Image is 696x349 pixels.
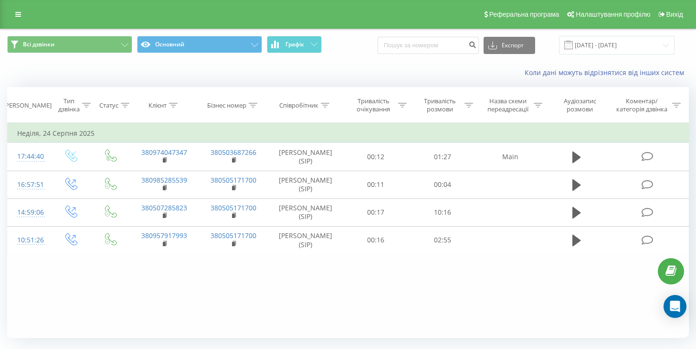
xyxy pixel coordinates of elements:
td: 10:16 [409,198,475,226]
a: 380985285539 [141,175,187,185]
div: Співробітник [279,101,318,109]
td: 00:11 [343,171,409,198]
div: Статус [99,101,118,109]
a: 380505171700 [211,231,256,240]
button: Основний [137,36,262,53]
a: 380505171700 [211,203,256,212]
a: 380957917993 [141,231,187,240]
div: Аудіозапис розмови [553,97,606,113]
td: 01:27 [409,143,475,171]
a: 380503687266 [211,148,256,157]
a: Коли дані можуть відрізнятися вiд інших систем [525,68,689,77]
div: Назва схеми переадресації [484,97,531,113]
td: 00:16 [343,226,409,254]
div: 17:44:40 [17,147,41,166]
input: Пошук за номером [378,37,479,54]
span: Налаштування профілю [576,11,650,18]
td: [PERSON_NAME] (SIP) [268,198,343,226]
div: Коментар/категорія дзвінка [614,97,670,113]
td: 00:04 [409,171,475,198]
span: Графік [285,41,304,48]
button: Всі дзвінки [7,36,132,53]
td: [PERSON_NAME] (SIP) [268,143,343,171]
div: 10:51:26 [17,231,41,250]
div: Тривалість очікування [351,97,396,113]
div: Клієнт [148,101,167,109]
td: [PERSON_NAME] (SIP) [268,226,343,254]
div: 16:57:51 [17,175,41,194]
a: 380507285823 [141,203,187,212]
div: Тип дзвінка [58,97,80,113]
a: 380505171700 [211,175,256,185]
div: Бізнес номер [207,101,246,109]
div: [PERSON_NAME] [3,101,52,109]
td: Неділя, 24 Серпня 2025 [8,124,689,143]
td: 00:17 [343,198,409,226]
td: 00:12 [343,143,409,171]
div: Open Intercom Messenger [664,295,686,318]
span: Всі дзвінки [23,41,54,48]
div: Тривалість розмови [418,97,462,113]
span: Реферальна програма [489,11,559,18]
button: Графік [267,36,322,53]
button: Експорт [484,37,535,54]
td: 02:55 [409,226,475,254]
div: 14:59:06 [17,203,41,222]
td: Main [475,143,545,171]
a: 380974047347 [141,148,187,157]
span: Вихід [666,11,683,18]
td: [PERSON_NAME] (SIP) [268,171,343,198]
